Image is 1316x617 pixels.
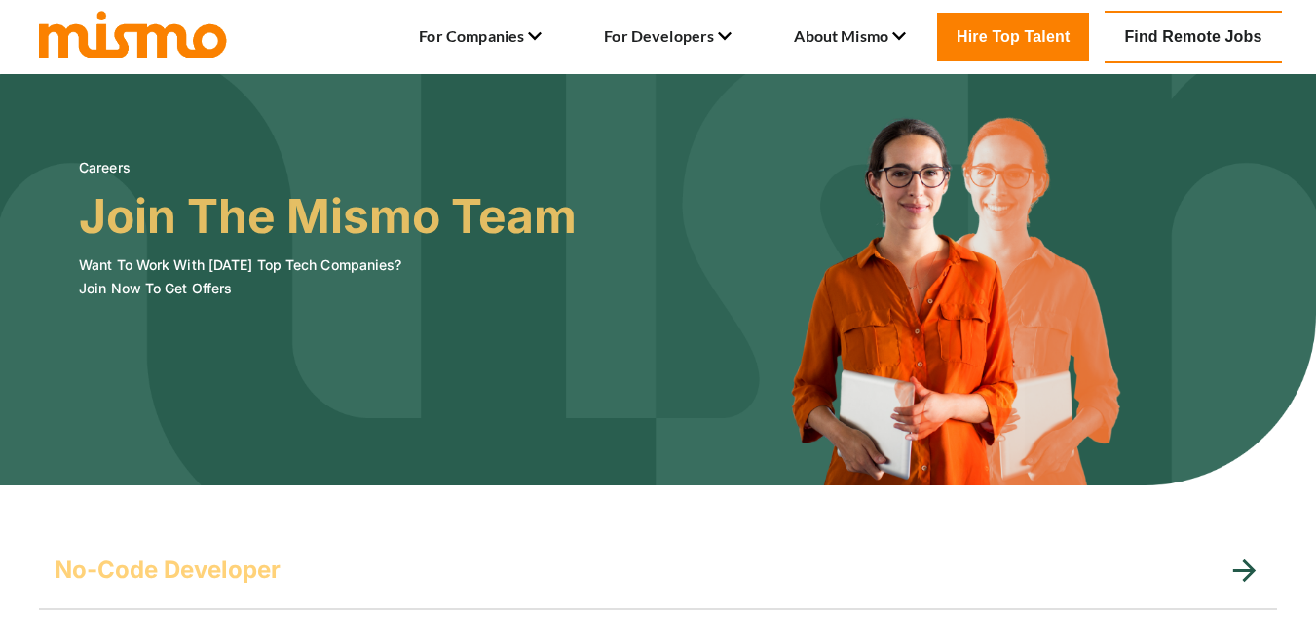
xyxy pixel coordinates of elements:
[419,20,542,54] li: For Companies
[35,7,230,59] img: logo
[55,555,281,586] h5: No-Code Developer
[39,531,1277,609] div: No-Code Developer
[1105,11,1281,63] a: Find Remote Jobs
[604,20,732,54] li: For Developers
[79,189,577,244] h3: Join The Mismo Team
[79,253,577,300] h6: Want To Work With [DATE] Top Tech Companies? Join Now To Get Offers
[794,20,906,54] li: About Mismo
[79,156,577,179] h6: Careers
[937,13,1089,61] a: Hire Top Talent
